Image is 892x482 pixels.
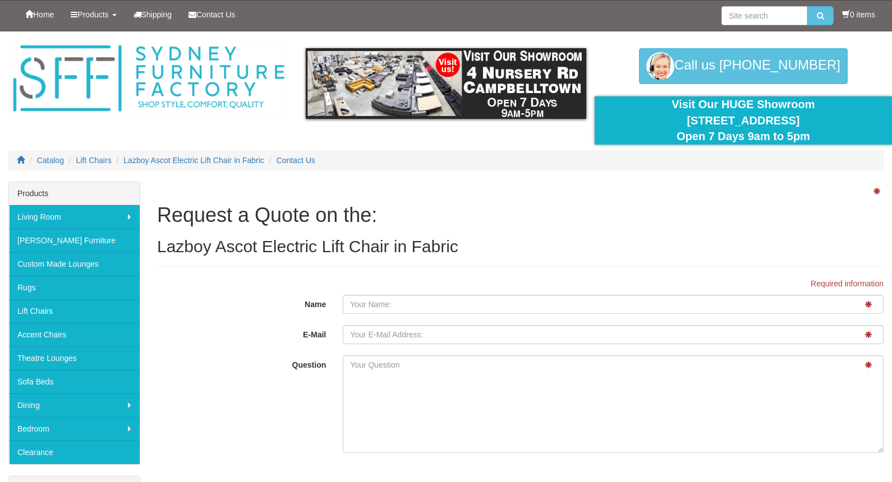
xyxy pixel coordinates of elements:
[9,299,140,323] a: Lift Chairs
[9,252,140,276] a: Custom Made Lounges
[9,346,140,370] a: Theatre Lounges
[306,48,586,119] img: showroom.gif
[603,96,884,145] div: Visit Our HUGE Showroom [STREET_ADDRESS] Open 7 Days 9am to 5pm
[37,156,64,165] a: Catalog
[842,9,875,20] li: 0 items
[157,237,884,256] h2: Lazboy Ascot Electric Lift Chair in Fabric
[9,182,140,205] div: Products
[9,229,140,252] a: [PERSON_NAME] Furniture
[17,1,62,29] a: Home
[33,10,54,19] span: Home
[157,278,884,289] p: Required information
[141,10,172,19] span: Shipping
[9,370,140,393] a: Sofa Beds
[721,6,807,25] input: Site search
[196,10,235,19] span: Contact Us
[8,43,289,115] img: Sydney Furniture Factory
[9,323,140,346] a: Accent Chairs
[77,10,108,19] span: Products
[149,355,334,370] label: Question
[9,276,140,299] a: Rugs
[277,156,315,165] a: Contact Us
[9,205,140,229] a: Living Room
[76,156,112,165] a: Lift Chairs
[343,295,884,314] input: Your Name:
[62,1,125,29] a: Products
[180,1,243,29] a: Contact Us
[9,417,140,441] a: Bedroom
[9,441,140,464] a: Clearance
[125,1,181,29] a: Shipping
[149,295,334,310] label: Name
[149,325,334,340] label: E-Mail
[157,204,884,226] h1: Request a Quote on the:
[123,156,264,165] a: Lazboy Ascot Electric Lift Chair in Fabric
[343,325,884,344] input: Your E-Mail Address:
[9,393,140,417] a: Dining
